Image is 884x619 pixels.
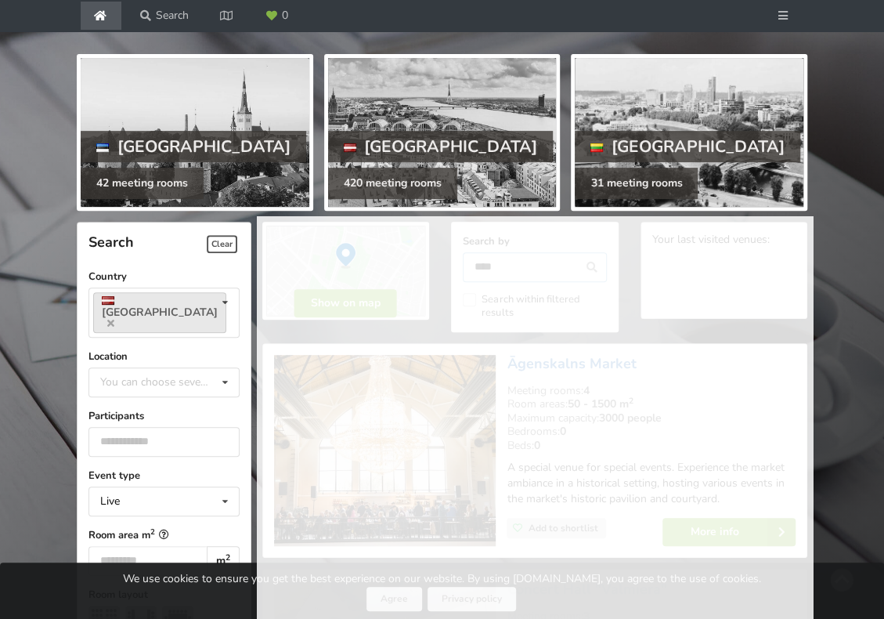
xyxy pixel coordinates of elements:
[96,373,246,391] div: You can choose several
[328,168,457,199] div: 420 meeting rooms
[328,131,554,162] div: [GEOGRAPHIC_DATA]
[77,54,313,211] a: [GEOGRAPHIC_DATA] 42 meeting rooms
[93,292,226,333] a: [GEOGRAPHIC_DATA]
[88,233,134,252] span: Search
[324,54,561,211] a: [GEOGRAPHIC_DATA] 420 meeting rooms
[150,527,155,537] sup: 2
[88,408,240,424] label: Participants
[88,349,240,364] label: Location
[100,496,120,507] div: Live
[575,168,698,199] div: 31 meeting rooms
[81,168,204,199] div: 42 meeting rooms
[575,131,800,162] div: [GEOGRAPHIC_DATA]
[81,131,306,162] div: [GEOGRAPHIC_DATA]
[88,527,240,543] label: Room area m
[207,235,237,253] span: Clear
[88,269,240,284] label: Country
[571,54,807,211] a: [GEOGRAPHIC_DATA] 31 meeting rooms
[226,552,230,563] sup: 2
[88,468,240,483] label: Event type
[282,10,288,21] span: 0
[207,546,239,576] div: m
[129,2,200,30] a: Search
